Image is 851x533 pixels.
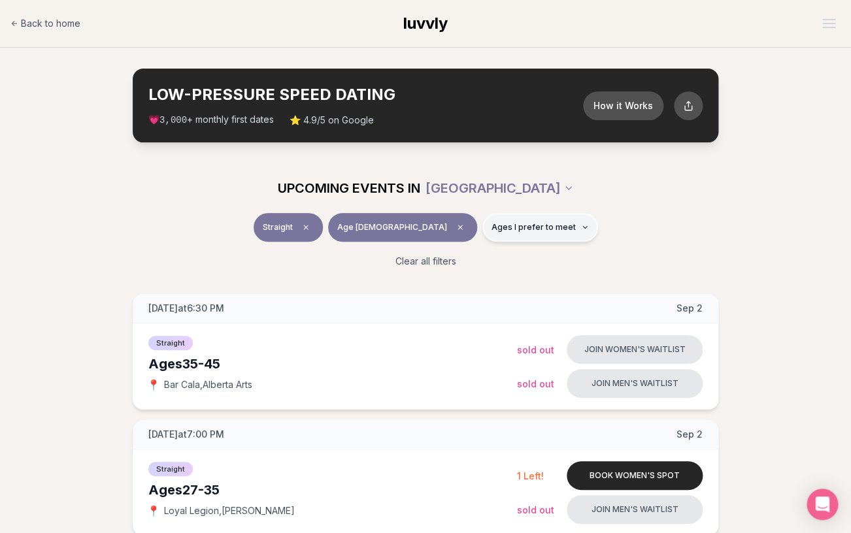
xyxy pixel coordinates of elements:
[676,428,703,441] span: Sep 2
[164,504,295,517] span: Loyal Legion , [PERSON_NAME]
[254,213,323,242] button: StraightClear event type filter
[148,336,193,350] span: Straight
[403,13,448,34] a: luvvly
[517,504,554,515] span: Sold Out
[298,219,314,235] span: Clear event type filter
[517,344,554,355] span: Sold Out
[583,91,663,120] button: How it Works
[148,481,517,499] div: Ages 27-35
[328,213,477,242] button: Age [DEMOGRAPHIC_DATA]Clear age
[482,213,598,242] button: Ages I prefer to meet
[676,302,703,315] span: Sep 2
[148,380,159,390] span: 📍
[148,355,517,373] div: Ages 35-45
[21,17,80,30] span: Back to home
[10,10,80,37] a: Back to home
[388,247,464,276] button: Clear all filters
[817,14,841,33] button: Open menu
[403,14,448,33] span: luvvly
[517,378,554,389] span: Sold Out
[148,506,159,516] span: 📍
[148,462,193,476] span: Straight
[278,179,420,197] span: UPCOMING EVENTS IN
[148,84,583,105] h2: LOW-PRESSURE SPEED DATING
[517,470,544,481] span: 1 Left!
[148,113,274,127] span: 💗 + monthly first dates
[492,222,576,233] span: Ages I prefer to meet
[263,222,293,233] span: Straight
[148,302,224,315] span: [DATE] at 6:30 PM
[337,222,447,233] span: Age [DEMOGRAPHIC_DATA]
[567,495,703,524] button: Join men's waitlist
[159,115,187,125] span: 3,000
[164,378,252,391] span: Bar Cala , Alberta Arts
[807,489,838,520] div: Open Intercom Messenger
[452,219,468,235] span: Clear age
[567,461,703,490] button: Book women's spot
[567,369,703,398] button: Join men's waitlist
[290,114,374,127] span: ⭐ 4.9/5 on Google
[148,428,224,441] span: [DATE] at 7:00 PM
[425,174,574,202] button: [GEOGRAPHIC_DATA]
[567,335,703,364] button: Join women's waitlist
